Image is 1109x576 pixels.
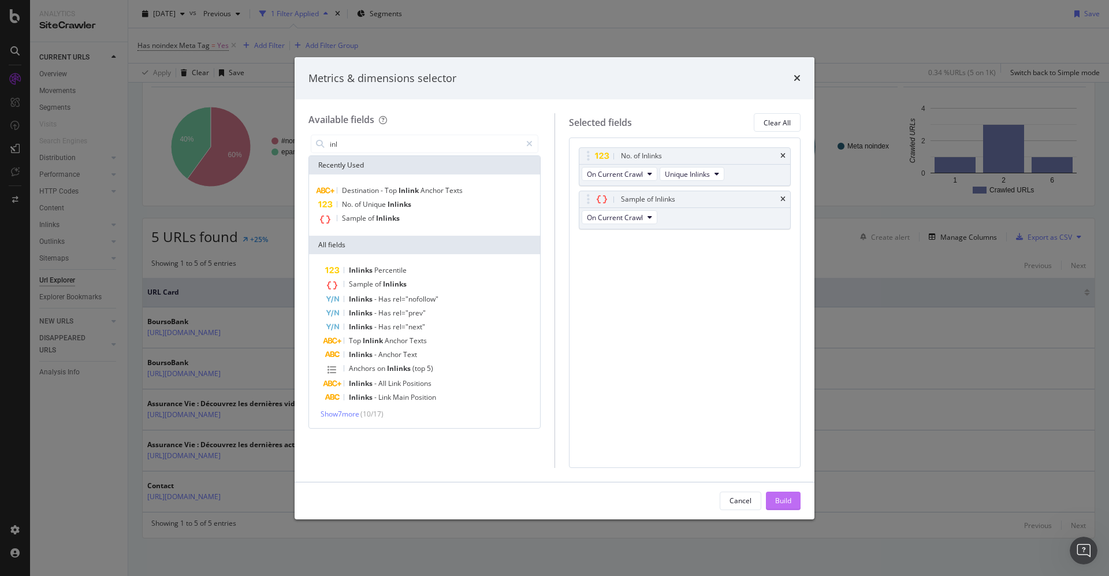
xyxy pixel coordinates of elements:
[385,185,399,195] span: Top
[374,322,378,332] span: -
[342,213,368,223] span: Sample
[360,409,384,419] span: ( 10 / 17 )
[203,7,224,28] div: Fermer
[411,392,436,402] span: Position
[56,13,177,31] p: L'équipe peut également vous aider
[349,308,374,318] span: Inlinks
[754,113,801,132] button: Clear All
[393,308,426,318] span: rel="prev"
[587,213,643,222] span: On Current Crawl
[378,308,393,318] span: Has
[410,336,427,345] span: Texts
[375,279,383,289] span: of
[385,336,410,345] span: Anchor
[18,378,27,388] button: Télécharger la pièce jointe
[342,185,381,195] span: Destination
[387,363,412,373] span: Inlinks
[10,354,221,374] textarea: Envoyer un message...
[393,392,411,402] span: Main
[363,199,388,209] span: Unique
[621,194,675,205] div: Sample of Inlinks
[582,210,657,224] button: On Current Crawl
[420,185,445,195] span: Anchor
[349,363,377,373] span: Anchors
[73,378,83,388] button: Start recording
[309,156,540,174] div: Recently Used
[152,242,161,251] a: Source reference 9276020:
[794,71,801,86] div: times
[198,374,217,392] button: Envoyer un message…
[427,363,433,373] span: 5)
[363,336,385,345] span: Inlink
[374,294,378,304] span: -
[9,51,222,395] div: Si vous ne trouvez pas le champ "Destination - Full URL", voici comment procéder :Utilisez la fon...
[18,212,213,235] div: Si le filtre n'apparaît toujours pas, vous pouvez utiliser une approche différente :
[775,496,791,506] div: Build
[579,191,791,229] div: Sample of InlinkstimesOn Current Crawl
[349,392,374,402] span: Inlinks
[374,392,378,402] span: -
[378,322,393,332] span: Has
[181,7,203,29] button: Accueil
[308,71,456,86] div: Metrics & dimensions selector
[103,140,112,149] a: Source reference 9276107:
[383,279,407,289] span: Inlinks
[349,322,374,332] span: Inlinks
[329,135,521,153] input: Search by field name
[55,378,64,388] button: Sélectionneur de fichier gif
[393,294,438,304] span: rel="nofollow"
[381,185,385,195] span: -
[780,153,786,159] div: times
[308,113,374,126] div: Available fields
[376,213,400,223] span: Inlinks
[374,378,378,388] span: -
[569,116,632,129] div: Selected fields
[587,169,643,179] span: On Current Crawl
[56,5,139,13] h1: Customer Support
[579,147,791,186] div: No. of InlinkstimesOn Current CrawlUnique Inlinks
[349,279,375,289] span: Sample
[36,378,46,388] button: Sélectionneur d’emoji
[309,236,540,254] div: All fields
[378,350,403,359] span: Anchor
[349,336,363,345] span: Top
[355,199,363,209] span: of
[18,195,158,205] b: Alternative avec les colonnes :
[378,294,393,304] span: Has
[764,118,791,128] div: Clear All
[665,169,710,179] span: Unique Inlinks
[1070,537,1097,564] iframe: Intercom live chat
[18,155,213,189] div: Tapez "destination" dans le champ de recherche pour localiser plus facilement le filtre "Destinat...
[399,185,420,195] span: Inlink
[349,265,374,275] span: Inlinks
[780,196,786,203] div: times
[766,492,801,510] button: Build
[374,265,407,275] span: Percentile
[33,9,51,27] img: Profile image for Customer Support
[377,363,387,373] span: on
[72,241,150,250] b: Manage Columns
[368,213,376,223] span: of
[621,150,662,162] div: No. of Inlinks
[321,409,359,419] span: Show 7 more
[18,104,213,149] div: Commencez par taper ce que vous recherchez dans le champ de recherche des filtres. La liste sera ...
[403,350,417,359] span: Text
[388,378,403,388] span: Link
[660,167,724,181] button: Unique Inlinks
[378,392,393,402] span: Link
[412,363,427,373] span: (top
[349,350,374,359] span: Inlinks
[349,378,374,388] span: Inlinks
[374,350,378,359] span: -
[393,322,425,332] span: rel="next"
[445,185,463,195] span: Texts
[349,294,374,304] span: Inlinks
[342,199,355,209] span: No.
[720,492,761,510] button: Cancel
[582,167,657,181] button: On Current Crawl
[730,496,751,506] div: Cancel
[18,58,213,81] div: Si vous ne trouvez pas le champ "Destination - Full URL", voici comment procéder :
[374,308,378,318] span: -
[378,378,388,388] span: All
[18,87,172,96] b: Utilisez la fonction de recherche :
